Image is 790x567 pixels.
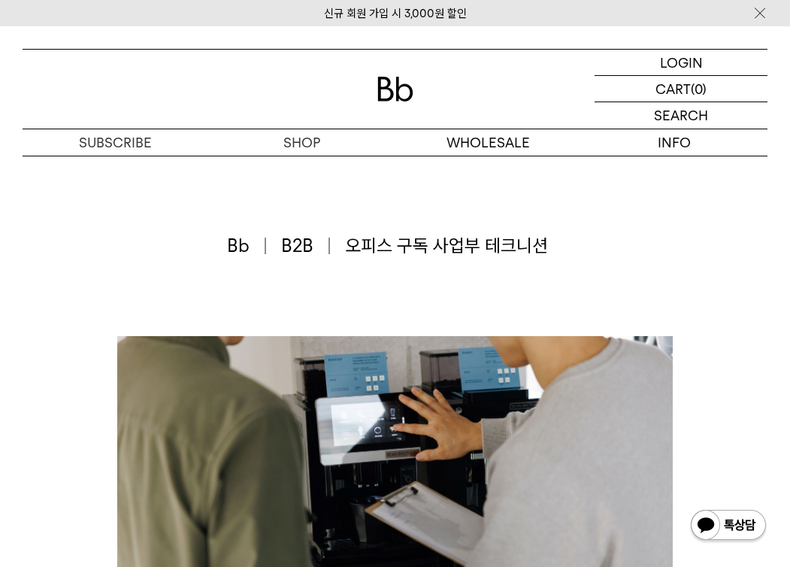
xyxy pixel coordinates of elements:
[377,77,413,102] img: 로고
[581,129,767,156] p: INFO
[660,50,703,75] p: LOGIN
[595,50,767,76] a: LOGIN
[227,233,266,259] span: Bb
[345,233,548,259] span: 오피스 구독 사업부 테크니션
[324,7,467,20] a: 신규 회원 가입 시 3,000원 할인
[689,508,767,544] img: 카카오톡 채널 1:1 채팅 버튼
[654,102,708,129] p: SEARCH
[691,76,707,102] p: (0)
[209,129,395,156] a: SHOP
[395,129,582,156] p: WHOLESALE
[23,129,209,156] a: SUBSCRIBE
[595,76,767,102] a: CART (0)
[655,76,691,102] p: CART
[281,233,330,259] span: B2B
